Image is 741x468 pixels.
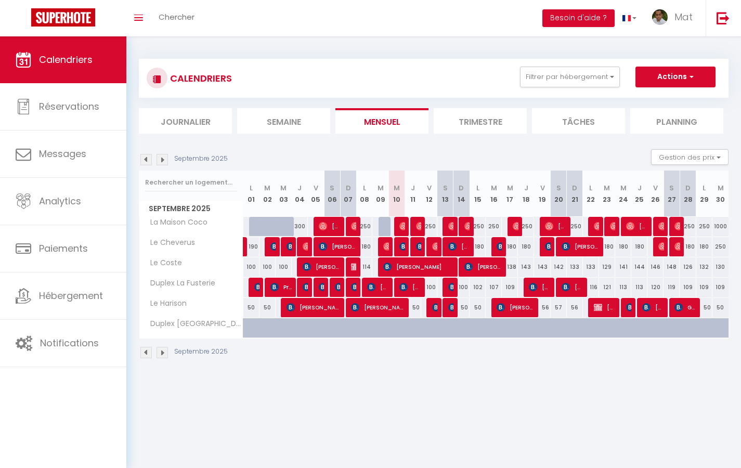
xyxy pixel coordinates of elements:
span: Paiements [39,242,88,255]
div: 113 [631,278,647,297]
abbr: D [346,183,351,193]
div: 141 [615,257,631,277]
div: 56 [534,298,550,317]
abbr: L [363,183,366,193]
div: 109 [502,278,518,297]
div: 142 [551,257,567,277]
th: 20 [551,171,567,217]
span: [PERSON_NAME] [399,277,421,297]
span: [PERSON_NAME] [383,257,453,277]
span: [PERSON_NAME] [319,277,324,297]
abbr: J [524,183,528,193]
span: Notifications [40,336,99,349]
div: 121 [599,278,615,297]
div: 100 [259,257,276,277]
li: Planning [630,108,723,134]
span: [PERSON_NAME] [432,297,437,317]
abbr: S [330,183,334,193]
span: [PERSON_NAME] [642,297,664,317]
img: ... [652,9,668,25]
span: [PERSON_NAME] [351,216,356,236]
abbr: J [411,183,415,193]
div: 109 [696,278,712,297]
div: 180 [631,237,647,256]
button: Actions [635,67,716,87]
th: 03 [276,171,292,217]
div: 180 [615,237,631,256]
span: [PERSON_NAME] [626,216,647,236]
div: 180 [518,237,534,256]
abbr: S [669,183,674,193]
div: 50 [259,298,276,317]
span: [PERSON_NAME] [270,237,276,256]
div: 50 [712,298,729,317]
abbr: L [250,183,253,193]
div: 100 [243,257,259,277]
th: 24 [615,171,631,217]
th: 29 [696,171,712,217]
abbr: D [572,183,577,193]
th: 09 [372,171,388,217]
div: 119 [664,278,680,297]
span: [PERSON_NAME] [658,216,664,236]
div: 116 [583,278,599,297]
div: 180 [356,237,372,256]
abbr: M [604,183,610,193]
div: 180 [696,237,712,256]
span: Moulirath Yos [674,237,680,256]
span: [PERSON_NAME] [448,277,453,297]
button: Gestion des prix [651,149,729,165]
div: 100 [453,278,470,297]
th: 08 [356,171,372,217]
span: La Maison Coco [141,217,210,228]
span: [PERSON_NAME] [399,216,405,236]
li: Mensuel [335,108,428,134]
span: [PERSON_NAME] [545,216,566,236]
span: [PERSON_NAME] [594,297,615,317]
span: [PERSON_NAME] [335,277,340,297]
div: 133 [583,257,599,277]
span: [PERSON_NAME] [287,237,292,256]
div: 50 [243,298,259,317]
span: [PERSON_NAME] [432,237,437,256]
abbr: V [314,183,318,193]
div: 180 [470,237,486,256]
th: 25 [631,171,647,217]
abbr: S [443,183,448,193]
li: Journalier [139,108,232,134]
th: 18 [518,171,534,217]
abbr: V [653,183,658,193]
div: 250 [486,217,502,236]
span: [PERSON_NAME] [303,237,308,256]
img: logout [717,11,730,24]
div: 113 [615,278,631,297]
button: Filtrer par hébergement [520,67,620,87]
div: 250 [518,217,534,236]
th: 21 [567,171,583,217]
input: Rechercher un logement... [145,173,237,192]
th: 10 [388,171,405,217]
span: [PERSON_NAME] [464,216,470,236]
div: 250 [356,217,372,236]
div: 146 [647,257,664,277]
div: 250 [421,217,437,236]
button: Ouvrir le widget de chat LiveChat [8,4,40,35]
abbr: L [589,183,592,193]
div: 129 [599,257,615,277]
th: 15 [470,171,486,217]
th: 28 [680,171,696,217]
span: [PERSON_NAME] [497,297,534,317]
div: 50 [405,298,421,317]
span: [PERSON_NAME] [626,297,631,317]
th: 06 [324,171,340,217]
th: 07 [340,171,356,217]
h3: CALENDRIERS [167,67,232,90]
div: 250 [680,217,696,236]
span: [PERSON_NAME] [529,277,550,297]
div: 56 [567,298,583,317]
span: Messages [39,147,86,160]
div: 102 [470,278,486,297]
span: Duplex [GEOGRAPHIC_DATA] [141,318,245,330]
abbr: M [620,183,627,193]
div: 126 [680,257,696,277]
